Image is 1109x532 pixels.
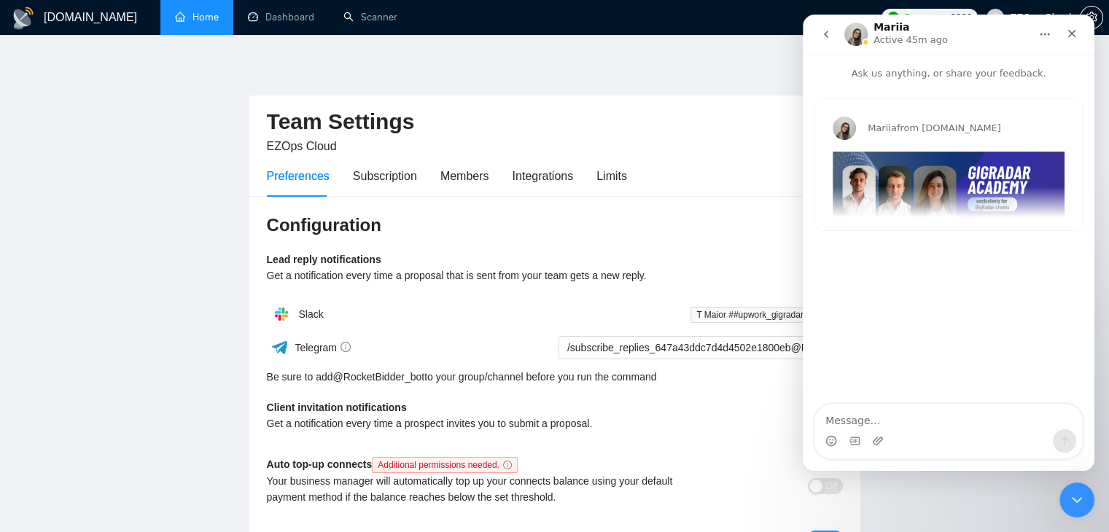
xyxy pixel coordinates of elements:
[298,308,323,320] span: Slack
[990,12,1000,23] span: user
[12,7,35,30] img: logo
[267,107,843,137] h2: Team Settings
[950,9,972,26] span: 2000
[513,167,574,185] div: Integrations
[267,140,337,152] span: EZOps Cloud
[1080,12,1103,23] a: setting
[503,461,512,469] span: info-circle
[175,11,219,23] a: homeHome
[903,9,947,26] span: Connects:
[267,167,330,185] div: Preferences
[341,342,351,352] span: info-circle
[372,457,518,473] span: Additional permissions needed.
[267,402,407,413] b: Client invitation notifications
[267,458,524,470] b: Auto top-up connects
[596,167,627,185] div: Limits
[343,11,397,23] a: searchScanner
[887,12,899,23] img: upwork-logo.png
[267,415,699,431] div: Get a notification every time a prospect invites you to submit a proposal.
[267,300,296,329] img: hpQkSZIkSZIkSZIkSZIkSZIkSZIkSZIkSZIkSZIkSZIkSZIkSZIkSZIkSZIkSZIkSZIkSZIkSZIkSZIkSZIkSZIkSZIkSZIkS...
[803,15,1094,471] iframe: Intercom live chat
[1080,6,1103,29] button: setting
[1059,482,1094,517] iframe: Intercom live chat
[353,167,417,185] div: Subscription
[267,267,699,283] div: Get a notification every time a proposal that is sent from your team gets a new reply.
[271,338,289,356] img: ww3wtPAAAAAElFTkSuQmCC
[440,167,489,185] div: Members
[267,254,381,265] b: Lead reply notifications
[267,214,843,237] h3: Configuration
[267,369,843,385] div: Be sure to add to your group/channel before you run the command
[295,342,351,353] span: Telegram
[267,473,699,505] div: Your business manager will automatically top up your connects balance using your default payment ...
[333,369,425,385] a: @RocketBidder_bot
[690,307,842,323] span: T Maior ##upwork_gigradar_reply
[826,478,838,494] span: Off
[248,11,314,23] a: dashboardDashboard
[1081,12,1102,23] span: setting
